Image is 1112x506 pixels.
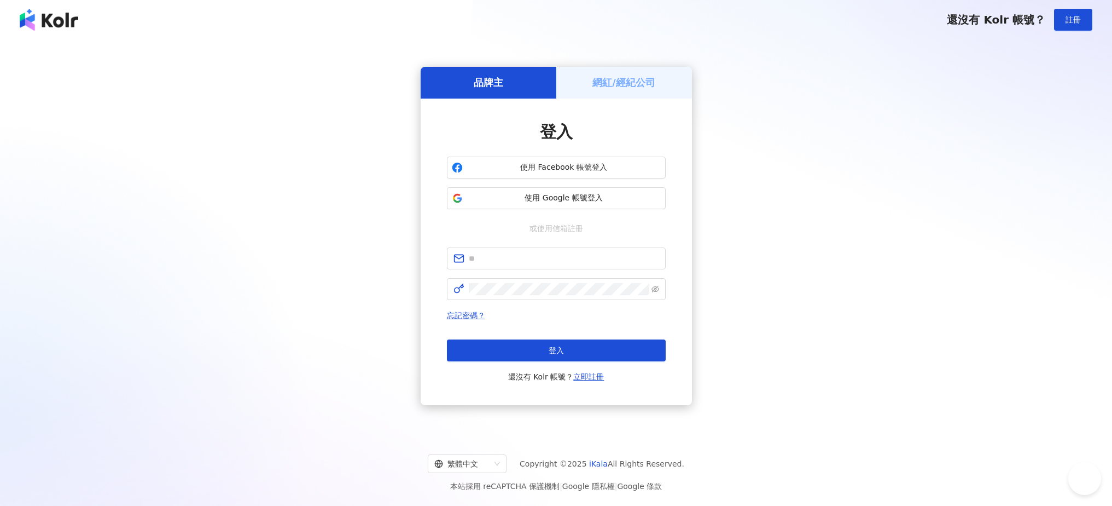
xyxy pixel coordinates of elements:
[560,482,562,491] span: |
[947,13,1045,26] span: 還沒有 Kolr 帳號？
[562,482,615,491] a: Google 隱私權
[549,346,564,355] span: 登入
[1054,9,1092,31] button: 註冊
[651,285,659,293] span: eye-invisible
[522,222,591,234] span: 或使用信箱註冊
[467,193,661,204] span: 使用 Google 帳號登入
[508,370,604,383] span: 還沒有 Kolr 帳號？
[1066,15,1081,24] span: 註冊
[20,9,78,31] img: logo
[447,340,666,361] button: 登入
[447,187,666,209] button: 使用 Google 帳號登入
[573,372,604,381] a: 立即註冊
[450,480,662,493] span: 本站採用 reCAPTCHA 保護機制
[617,482,662,491] a: Google 條款
[589,459,608,468] a: iKala
[615,482,618,491] span: |
[592,76,655,89] h5: 網紅/經紀公司
[447,311,485,320] a: 忘記密碼？
[474,76,503,89] h5: 品牌主
[520,457,684,470] span: Copyright © 2025 All Rights Reserved.
[467,162,661,173] span: 使用 Facebook 帳號登入
[434,455,490,473] div: 繁體中文
[1068,462,1101,495] iframe: Help Scout Beacon - Open
[540,122,573,141] span: 登入
[447,157,666,179] button: 使用 Facebook 帳號登入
